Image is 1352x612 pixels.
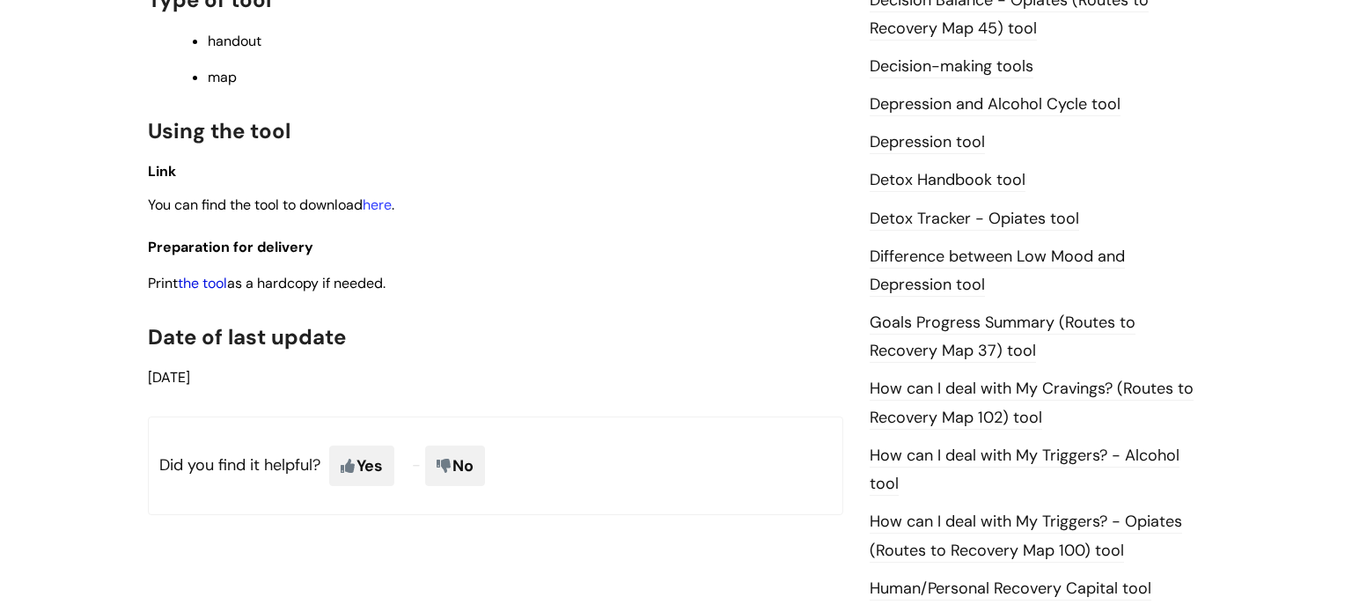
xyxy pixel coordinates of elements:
a: Detox Tracker - Opiates tool [870,208,1079,231]
a: Depression and Alcohol Cycle tool [870,93,1121,116]
span: Using the tool [148,117,290,144]
a: Goals Progress Summary (Routes to Recovery Map 37) tool [870,312,1135,363]
span: Date of last update [148,323,346,350]
span: Print [148,274,178,292]
p: Did you find it helpful? [148,417,843,515]
span: handout [208,32,261,50]
span: Link [148,162,176,181]
a: How can I deal with My Triggers? - Opiates (Routes to Recovery Map 100) tool [870,511,1182,562]
span: No [425,446,485,486]
a: Human/Personal Recovery Capital tool [870,578,1151,601]
a: Detox Handbook tool [870,169,1025,192]
span: as a hardcopy if needed. [178,274,386,292]
span: You can find the tool to download . [148,195,394,214]
span: map [208,68,237,86]
a: Depression tool [870,131,985,154]
a: here [363,195,392,214]
span: Preparation for delivery [148,238,313,256]
span: [DATE] [148,368,190,387]
a: the tool [178,274,227,292]
a: Difference between Low Mood and Depression tool [870,246,1125,297]
a: How can I deal with My Triggers? - Alcohol tool [870,445,1179,496]
span: Yes [329,446,394,486]
a: Decision-making tools [870,55,1033,78]
a: How can I deal with My Cravings? (Routes to Recovery Map 102) tool [870,378,1194,429]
